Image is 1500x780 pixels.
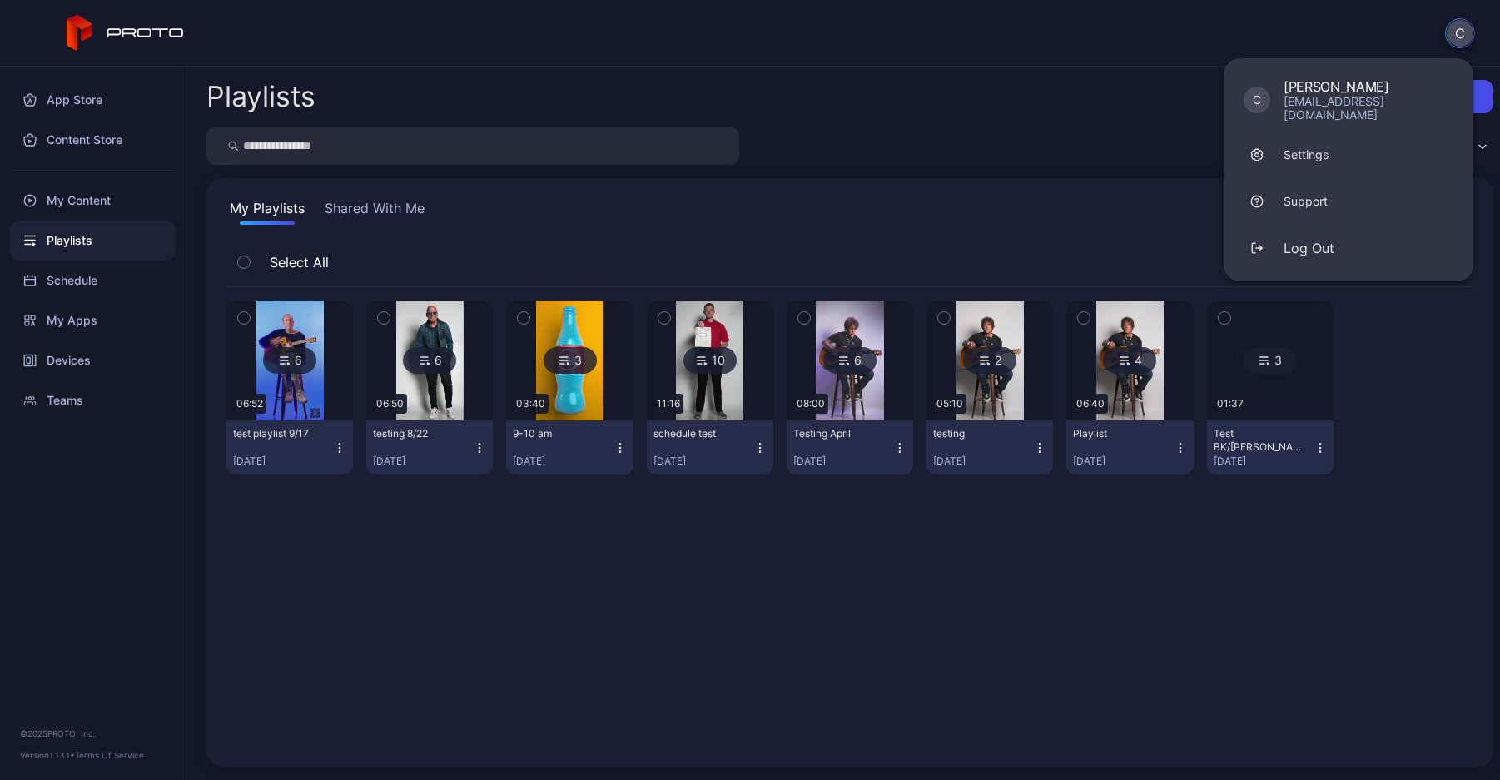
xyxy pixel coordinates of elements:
[373,427,464,440] div: testing 8/22
[1066,420,1193,474] button: Playlist[DATE]
[653,427,745,440] div: schedule test
[1284,193,1328,210] div: Support
[1207,420,1334,474] button: Test BK/[PERSON_NAME][DATE]
[653,455,753,468] div: [DATE]
[513,427,604,440] div: 9-10 am
[373,455,473,468] div: [DATE]
[1224,132,1473,178] a: Settings
[513,455,613,468] div: [DATE]
[206,82,315,112] h2: Playlists
[366,420,493,474] button: testing 8/22[DATE]
[1284,78,1453,95] div: [PERSON_NAME]
[233,394,266,414] div: 06:52
[1284,147,1329,163] div: Settings
[233,455,333,468] div: [DATE]
[647,420,773,474] button: schedule test[DATE]
[1073,455,1173,468] div: [DATE]
[513,394,549,414] div: 03:40
[1284,95,1453,122] div: [EMAIL_ADDRESS][DOMAIN_NAME]
[1244,347,1297,374] div: 3
[403,347,456,374] div: 6
[20,750,75,760] span: Version 1.13.1 •
[321,198,428,225] button: Shared With Me
[963,347,1016,374] div: 2
[653,394,683,414] div: 11:16
[1224,225,1473,271] button: Log Out
[261,252,329,272] span: Select All
[544,347,597,374] div: 3
[1214,394,1247,414] div: 01:37
[10,380,176,420] a: Teams
[10,181,176,221] a: My Content
[506,420,633,474] button: 9-10 am[DATE]
[793,455,893,468] div: [DATE]
[1224,178,1473,225] a: Support
[1445,18,1475,48] button: C
[20,727,166,740] div: © 2025 PROTO, Inc.
[1284,238,1334,258] div: Log Out
[823,347,877,374] div: 6
[933,455,1033,468] div: [DATE]
[10,80,176,120] a: App Store
[683,347,737,374] div: 10
[226,420,353,474] button: test playlist 9/17[DATE]
[10,340,176,380] a: Devices
[793,427,885,440] div: Testing April
[933,394,966,414] div: 05:10
[1073,394,1108,414] div: 06:40
[926,420,1053,474] button: testing[DATE]
[10,301,176,340] a: My Apps
[226,198,308,225] button: My Playlists
[1224,68,1473,132] a: C[PERSON_NAME][EMAIL_ADDRESS][DOMAIN_NAME]
[10,261,176,301] a: Schedule
[10,221,176,261] a: Playlists
[373,394,407,414] div: 06:50
[1103,347,1156,374] div: 4
[263,347,316,374] div: 6
[10,120,176,160] a: Content Store
[1073,427,1165,440] div: Playlist
[1214,427,1305,454] div: Test BK/Cole
[793,394,828,414] div: 08:00
[933,427,1025,440] div: testing
[1214,455,1314,468] div: [DATE]
[75,750,144,760] a: Terms Of Service
[787,420,913,474] button: Testing April[DATE]
[233,427,325,440] div: test playlist 9/17
[1244,87,1270,113] div: C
